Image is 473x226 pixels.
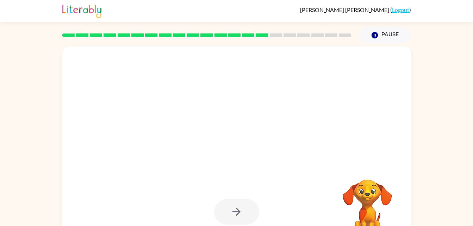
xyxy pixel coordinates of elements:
[300,6,411,13] div: ( )
[392,6,409,13] a: Logout
[360,27,411,43] button: Pause
[300,6,390,13] span: [PERSON_NAME] [PERSON_NAME]
[62,3,101,18] img: Literably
